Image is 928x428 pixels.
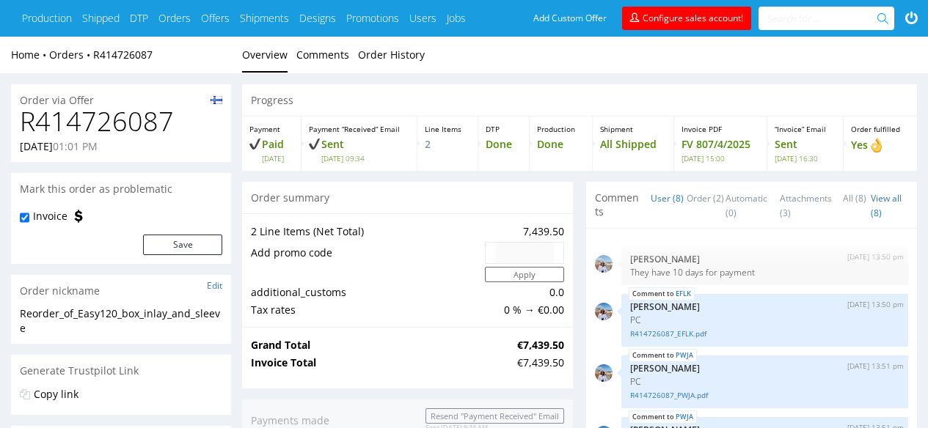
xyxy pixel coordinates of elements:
span: [DATE] 16:30 [775,153,836,163]
a: Edit [207,279,222,292]
a: PWJA [676,350,693,361]
a: Order (2) [687,182,724,214]
p: [PERSON_NAME] [630,363,899,374]
p: Yes [851,137,910,153]
p: PC [630,314,899,325]
p: Shipment [600,124,666,134]
a: Automatic (0) [726,182,767,229]
a: Promotions [346,11,399,26]
div: Order via Offer [11,84,231,108]
td: 0 % → €0.00 [481,301,564,319]
td: 7,439.50 [481,223,564,240]
p: [DATE] 13:50 pm [847,251,904,262]
a: Users [409,11,436,26]
span: Configure sales account! [643,12,743,24]
strong: €7,439.50 [517,338,564,352]
a: Shipped [82,11,120,26]
p: [PERSON_NAME] [630,254,899,265]
p: Sent [309,137,409,163]
p: DTP [486,124,522,134]
a: PWJA [676,411,693,423]
a: Jobs [447,11,466,26]
p: Sent [775,137,836,163]
span: [DATE] 15:00 [682,153,760,163]
td: Add promo code [251,240,481,265]
p: Done [486,137,522,152]
div: Progress [242,84,917,117]
p: Order fulfilled [851,124,910,134]
div: Order summary [242,182,573,214]
a: Add Custom Offer [525,7,615,30]
div: Reorder_of_Easy120_box_inlay_and_sleeve [20,306,222,335]
p: They have 10 days for payment [630,267,899,278]
img: fi-543f426fb35ad2c761641a67977c8faf0d940d4054d0dc1d7433987ebc3aa181.png [211,96,222,104]
p: Line Items [425,124,471,134]
strong: Invoice Total [251,355,316,369]
a: Production [22,11,72,26]
a: Copy link [34,387,78,401]
a: R414726087_EFLK.pdf [630,328,899,339]
p: PC [630,376,899,387]
a: DTP [130,11,148,26]
a: User (8) [651,182,684,214]
p: [DATE] [20,139,98,154]
td: 2 Line Items (Net Total) [251,223,481,240]
td: 0.0 [481,284,564,301]
p: [DATE] 13:51 pm [847,361,904,372]
a: R414726087 [93,48,153,62]
strong: Grand Total [251,338,310,352]
a: Order History [358,37,425,73]
img: mini_magick20230816-93-1wx600i.jpg [595,364,613,382]
div: Mark this order as problematic [11,173,231,205]
p: [PERSON_NAME] [630,301,899,312]
img: icon-invoice-flag.svg [71,209,86,224]
p: Payment [249,124,293,134]
span: [DATE] [262,153,293,163]
a: Home [11,48,49,62]
a: Overview [242,37,288,73]
a: All (8) [843,182,866,214]
a: Shipments [240,11,289,26]
img: mini_magick20230816-93-1wx600i.jpg [595,303,613,320]
a: View all (8) [871,192,902,219]
p: Invoice PDF [682,124,760,134]
span: [DATE] 09:34 [321,153,409,163]
a: Orders [158,11,191,26]
div: €7,439.50 [517,355,564,370]
div: Order nickname [11,275,231,307]
p: 2 [425,137,471,152]
p: Done [537,137,585,152]
p: Payment “Received” Email [309,124,409,134]
td: additional_customs [251,284,481,301]
p: Production [537,124,585,134]
button: Apply [485,267,564,282]
span: 01:01 PM [53,139,98,153]
a: Comments [296,37,349,73]
a: Attachments (3) [780,182,832,229]
label: Invoice [33,209,67,224]
div: Generate Trustpilot Link [11,355,231,387]
h1: R414726087 [20,107,222,136]
p: “Invoice” Email [775,124,836,134]
a: EFLK [676,288,691,300]
a: Configure sales account! [622,7,751,30]
button: Save [143,235,222,255]
p: [DATE] 13:50 pm [847,299,904,310]
p: Paid [249,137,293,163]
a: R414726087_PWJA.pdf [630,390,899,401]
input: Search for... [767,7,880,30]
td: Tax rates [251,301,481,319]
span: Comments [595,191,640,219]
a: Designs [299,11,336,26]
p: All Shipped [600,137,666,152]
p: FV 807/4/2025 [682,137,760,163]
img: mini_magick20230816-93-1wx600i.jpg [595,255,613,273]
a: Orders [49,48,93,62]
a: Offers [201,11,230,26]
